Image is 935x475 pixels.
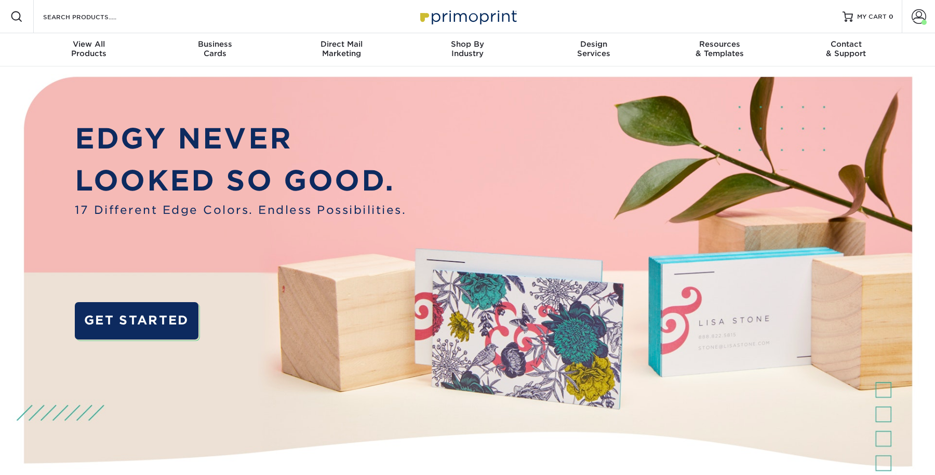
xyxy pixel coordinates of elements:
[26,33,152,66] a: View AllProducts
[783,39,909,49] span: Contact
[405,39,531,58] div: Industry
[857,12,887,21] span: MY CART
[405,33,531,66] a: Shop ByIndustry
[657,33,783,66] a: Resources& Templates
[405,39,531,49] span: Shop By
[783,39,909,58] div: & Support
[530,39,657,49] span: Design
[657,39,783,49] span: Resources
[152,39,278,58] div: Cards
[783,33,909,66] a: Contact& Support
[42,10,143,23] input: SEARCH PRODUCTS.....
[278,39,405,49] span: Direct Mail
[75,117,406,159] p: EDGY NEVER
[75,302,198,339] a: GET STARTED
[75,201,406,218] span: 17 Different Edge Colors. Endless Possibilities.
[152,33,278,66] a: BusinessCards
[278,33,405,66] a: Direct MailMarketing
[530,33,657,66] a: DesignServices
[152,39,278,49] span: Business
[416,5,519,28] img: Primoprint
[889,13,893,20] span: 0
[278,39,405,58] div: Marketing
[26,39,152,58] div: Products
[75,159,406,201] p: LOOKED SO GOOD.
[657,39,783,58] div: & Templates
[26,39,152,49] span: View All
[530,39,657,58] div: Services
